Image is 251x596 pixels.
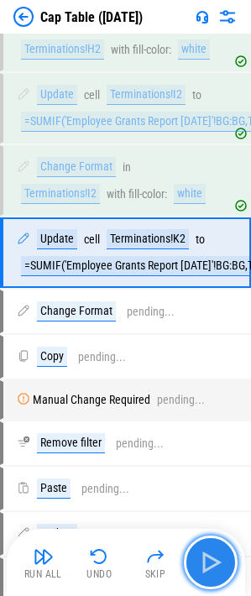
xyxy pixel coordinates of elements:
img: Run All [34,546,54,567]
div: Update [37,524,77,544]
div: with [111,44,130,56]
img: Skip [145,546,165,567]
img: Main button [197,549,224,576]
div: Cap Table ([DATE]) [40,9,143,25]
div: pending... [88,528,136,541]
div: pending... [127,306,175,318]
div: Terminations!K2 [107,229,189,249]
div: Remove filter [37,433,105,453]
div: to [192,89,201,102]
div: with [107,188,126,201]
div: Update [37,229,77,249]
div: cell [84,233,100,246]
div: Paste [37,478,71,499]
div: Terminations!H2 [21,39,104,60]
div: fill-color : [133,44,171,56]
img: Back [13,7,34,27]
div: pending... [78,351,126,363]
div: pending... [116,437,164,450]
button: Skip [128,542,182,583]
div: Copy [37,347,67,367]
div: white [174,184,206,204]
div: Update [37,85,77,105]
img: Undo [89,546,109,567]
div: Change Format [37,157,116,177]
div: Undo [86,569,112,579]
div: Manual Change Required [33,394,150,406]
div: cell [84,89,100,102]
div: to [196,233,205,246]
img: Support [196,10,209,24]
div: fill-color : [128,188,167,201]
div: Skip [145,569,166,579]
div: white [178,39,210,60]
div: Run All [24,569,62,579]
div: Terminations!I2 [21,184,100,204]
button: Undo [72,542,126,583]
div: in [123,161,131,174]
div: pending... [81,483,129,495]
img: Settings menu [217,7,238,27]
div: Terminations!I2 [107,85,186,105]
button: Run All [17,542,71,583]
div: Change Format [37,301,116,322]
div: pending... [157,394,205,406]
